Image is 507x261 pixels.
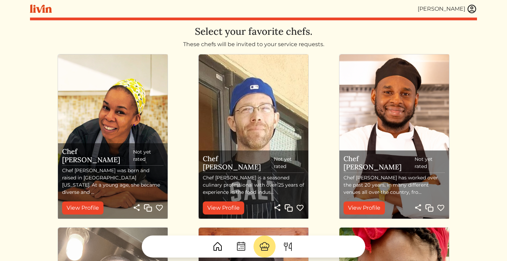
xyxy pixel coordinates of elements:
[273,203,281,212] img: share-light-8df865c3ed655fe057401550c46c3e2ced4b90b5ae989a53fdbb116f906c45e5.svg
[236,241,247,252] img: CalendarDots-5bcf9d9080389f2a281d69619e1c85352834be518fbc73d9501aef674afc0d57.svg
[296,204,304,212] img: heart_no_fill_cream-bf0f9dd4bfc53cc2de9d895c6d18ce3ca016fc068aa4cca38b9920501db45bb9.svg
[414,203,422,212] img: share-light-8df865c3ed655fe057401550c46c3e2ced4b90b5ae989a53fdbb116f906c45e5.svg
[34,26,473,38] h3: Select your favorite chefs.
[34,40,473,49] div: These chefs will be invited to your service requests.
[344,201,385,215] a: View Profile
[144,204,152,212] img: Copy link to profile
[62,201,103,215] a: View Profile
[344,174,445,196] p: Chef [PERSON_NAME] has worked over the past 20 years, in many different venues all over the count...
[259,241,270,252] img: ChefHat-a374fb509e4f37eb0702ca99f5f64f3b6956810f32a249b33092029f8484b388.svg
[133,148,163,163] span: Not yet rated
[203,201,244,215] a: View Profile
[467,4,477,14] img: user_account-e6e16d2ec92f44fc35f99ef0dc9cddf60790bfa021a6ecb1c896eb5d2907b31c.svg
[30,4,52,13] img: livin-logo-a0d97d1a881af30f6274990eb6222085a2533c92bbd1e4f22c21b4f0d0e3210c.svg
[155,204,163,212] img: heart_no_fill_cream-bf0f9dd4bfc53cc2de9d895c6d18ce3ca016fc068aa4cca38b9920501db45bb9.svg
[285,204,293,212] img: Copy link to profile
[203,174,304,196] p: Chef [PERSON_NAME] is a seasoned culinary professional with over 25 years of experience in the fo...
[58,54,168,219] img: Chef Courtney
[212,241,223,252] img: House-9bf13187bcbb5817f509fe5e7408150f90897510c4275e13d0d5fca38e0b5951.svg
[203,155,274,171] h5: Chef [PERSON_NAME]
[425,204,434,212] img: Copy link to profile
[415,156,445,170] span: Not yet rated
[199,54,308,219] img: Chef David
[339,54,449,219] img: Chef Essien
[62,167,163,196] p: Chef [PERSON_NAME] was born and raised in [GEOGRAPHIC_DATA][US_STATE]. At a young age, she became...
[282,241,294,252] img: ForkKnife-55491504ffdb50bab0c1e09e7649658475375261d09fd45db06cec23bce548bf.svg
[344,155,415,171] h5: Chef [PERSON_NAME]
[132,203,141,212] img: share-light-8df865c3ed655fe057401550c46c3e2ced4b90b5ae989a53fdbb116f906c45e5.svg
[62,147,133,164] h5: Chef [PERSON_NAME]
[274,156,304,170] span: Not yet rated
[437,204,445,212] img: heart_no_fill_cream-bf0f9dd4bfc53cc2de9d895c6d18ce3ca016fc068aa4cca38b9920501db45bb9.svg
[418,5,465,13] div: [PERSON_NAME]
